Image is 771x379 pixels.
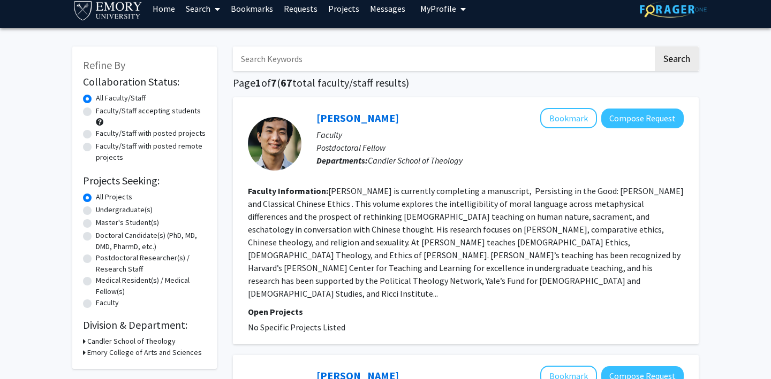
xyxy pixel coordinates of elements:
label: Medical Resident(s) / Medical Fellow(s) [96,275,206,297]
a: [PERSON_NAME] [316,111,399,125]
label: Faculty/Staff with posted remote projects [96,141,206,163]
span: Refine By [83,58,125,72]
img: ForagerOne Logo [640,1,707,18]
label: All Projects [96,191,132,203]
label: Faculty/Staff with posted projects [96,128,206,139]
p: Faculty [316,128,684,141]
h2: Projects Seeking: [83,174,206,187]
span: My Profile [420,3,456,14]
input: Search Keywords [233,47,653,71]
iframe: Chat [8,331,46,371]
span: 7 [271,76,277,89]
button: Compose Request to Peng Yin [601,109,684,128]
p: Postdoctoral Fellow [316,141,684,154]
label: Undergraduate(s) [96,204,153,215]
h2: Division & Department: [83,319,206,331]
span: No Specific Projects Listed [248,322,345,332]
label: Master's Student(s) [96,217,159,228]
button: Add Peng Yin to Bookmarks [540,108,597,128]
label: Doctoral Candidate(s) (PhD, MD, DMD, PharmD, etc.) [96,230,206,252]
label: All Faculty/Staff [96,92,146,104]
fg-read-more: [PERSON_NAME] is currently completing a manuscript, Persisting in the Good: [PERSON_NAME] and Cla... [248,185,684,299]
label: Postdoctoral Researcher(s) / Research Staff [96,252,206,275]
span: Candler School of Theology [368,155,463,166]
b: Faculty Information: [248,185,328,196]
span: 67 [281,76,292,89]
h1: Page of ( total faculty/staff results) [233,76,699,89]
label: Faculty/Staff accepting students [96,105,201,117]
b: Departments: [316,155,368,166]
p: Open Projects [248,305,684,318]
label: Faculty [96,297,119,308]
h3: Emory College of Arts and Sciences [87,347,202,358]
h2: Collaboration Status: [83,75,206,88]
h3: Candler School of Theology [87,336,176,347]
span: 1 [255,76,261,89]
button: Search [655,47,699,71]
